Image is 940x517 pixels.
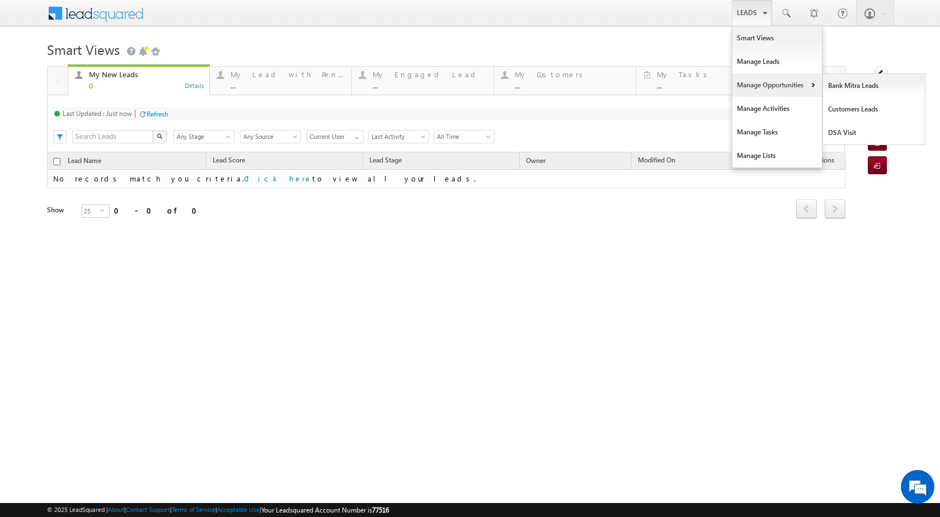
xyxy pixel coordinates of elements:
[369,132,425,142] span: Last Activity
[231,81,345,90] div: ...
[217,506,260,513] a: Acceptable Use
[373,81,487,90] div: ...
[157,133,162,139] img: Search
[515,81,629,90] div: ...
[241,132,297,142] span: Any Source
[307,129,363,143] div: Owner Filter
[307,130,364,143] input: Type to Search
[732,120,822,144] a: Manage Tasks
[657,70,770,79] div: My Tasks
[72,130,153,143] input: Search Leads
[213,156,245,164] span: Lead Score
[261,506,389,514] span: Your Leadsquared Account Number is
[172,506,215,513] a: Terms of Service
[47,205,73,215] div: Show
[147,110,168,118] div: Refresh
[373,70,487,79] div: My Engaged Lead
[240,129,301,143] div: Lead Source Filter
[732,144,822,167] a: Manage Lists
[89,81,203,90] div: 0
[364,154,407,169] a: Lead Stage
[58,59,188,73] div: Chat with us now
[351,67,494,95] a: My Engaged Lead...
[493,67,636,95] a: My Customers...
[632,154,681,169] a: Modified On
[62,155,107,169] a: Lead Name
[732,26,822,50] a: Smart Views
[100,208,109,213] span: select
[434,130,495,143] a: All Time
[434,132,491,142] span: All Time
[207,154,251,169] a: Lead Score
[349,131,363,142] a: Show All Items
[823,121,925,145] a: DSA Visit
[657,81,770,90] div: ...
[114,204,204,217] div: 0 - 0 of 0
[89,70,203,79] div: My New Leads
[63,109,132,118] div: Last Updated : Just now
[174,132,231,142] span: Any Stage
[526,156,546,165] span: Owner
[82,205,100,217] span: 25
[732,73,822,97] a: Manage Opportunities
[806,154,840,169] span: Actions
[68,64,210,96] a: My New Leads0Details
[823,74,925,97] a: Bank Mitra Leads
[173,130,234,143] a: Any Stage
[240,130,301,143] a: Any Source
[126,506,170,513] a: Contact Support
[173,129,234,143] div: Lead Stage Filter
[796,199,817,218] span: prev
[636,67,778,95] a: My Tasks...
[515,70,629,79] div: My Customers
[53,158,60,165] input: Check all records
[231,70,345,79] div: My Lead with Pending Tasks
[638,156,675,164] span: Modified On
[796,201,817,218] a: prev
[368,130,429,143] a: Last Activity
[184,6,210,32] div: Minimize live chat window
[108,506,124,513] a: About
[47,170,845,188] td: No records match you criteria. to view all your leads.
[825,201,845,218] a: next
[372,506,389,514] span: 77516
[19,59,47,73] img: d_60004797649_company_0_60004797649
[209,67,352,95] a: My Lead with Pending Tasks...
[732,50,822,73] a: Manage Leads
[823,97,925,121] a: Customers Leads
[152,345,203,360] em: Start Chat
[369,156,402,164] span: Lead Stage
[47,505,389,515] span: © 2025 LeadSquared | | | | |
[47,40,120,58] span: Smart Views
[825,199,845,218] span: next
[15,104,204,336] textarea: Type your message and hit 'Enter'
[244,174,312,183] a: Click here
[184,80,205,90] div: Details
[732,97,822,120] a: Manage Activities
